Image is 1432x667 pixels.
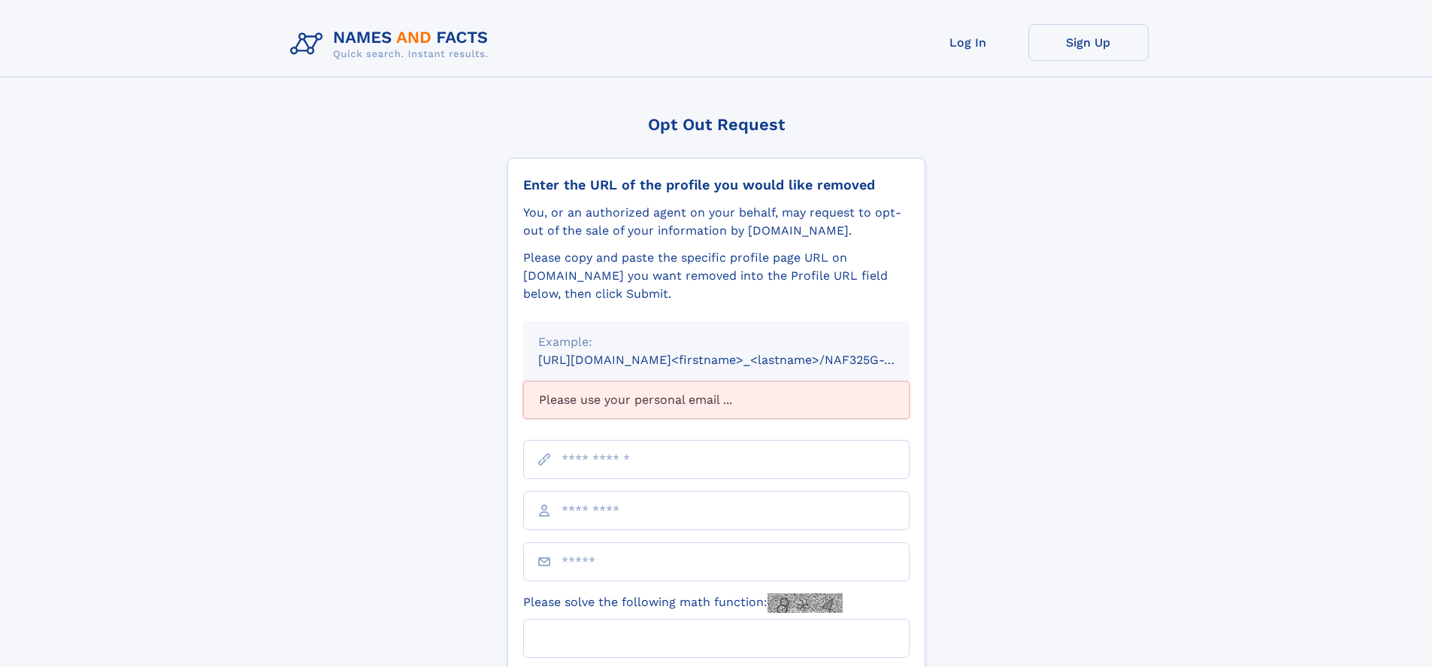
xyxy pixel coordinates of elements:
div: Please copy and paste the specific profile page URL on [DOMAIN_NAME] you want removed into the Pr... [523,249,910,303]
label: Please solve the following math function: [523,593,843,613]
small: [URL][DOMAIN_NAME]<firstname>_<lastname>/NAF325G-xxxxxxxx [538,353,938,367]
a: Log In [908,24,1028,61]
div: Enter the URL of the profile you would like removed [523,177,910,193]
div: You, or an authorized agent on your behalf, may request to opt-out of the sale of your informatio... [523,204,910,240]
div: Opt Out Request [507,115,925,134]
div: Please use your personal email ... [523,381,910,419]
img: Logo Names and Facts [284,24,501,65]
a: Sign Up [1028,24,1149,61]
div: Example: [538,333,895,351]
